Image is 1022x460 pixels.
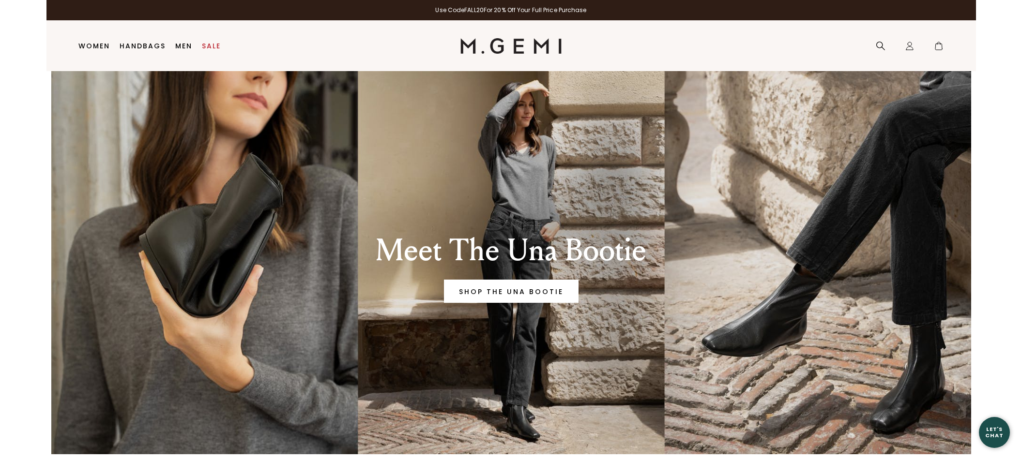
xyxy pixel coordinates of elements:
[46,71,976,454] div: Banner that redirects to an awesome page
[464,6,484,14] strong: FALL20
[202,42,221,50] a: Sale
[979,426,1010,438] div: Let's Chat
[120,42,166,50] a: Handbags
[78,42,110,50] a: Women
[444,280,579,303] a: Banner primary button
[343,233,679,268] div: Meet The Una Bootie
[175,42,192,50] a: Men
[460,38,562,54] img: M.Gemi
